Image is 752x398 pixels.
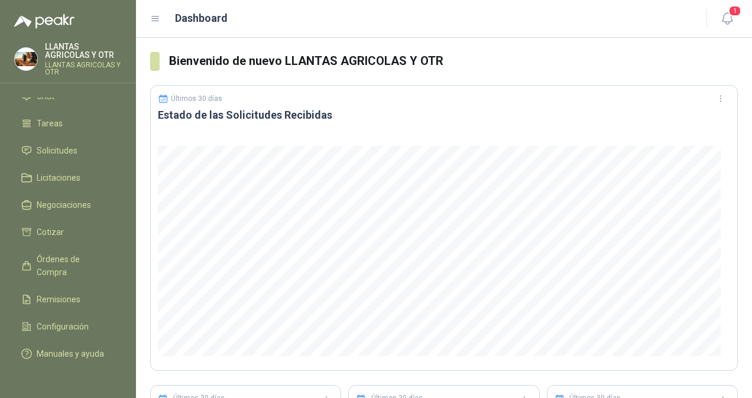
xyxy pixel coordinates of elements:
span: Solicitudes [37,144,77,157]
span: Órdenes de Compra [37,253,111,279]
span: 1 [728,5,741,17]
p: LLANTAS AGRICOLAS Y OTR [45,43,122,59]
p: Últimos 30 días [171,94,222,103]
a: Licitaciones [14,167,122,189]
span: Cotizar [37,226,64,239]
span: Remisiones [37,293,80,306]
img: Company Logo [15,48,37,70]
a: Configuración [14,315,122,338]
span: Tareas [37,117,63,130]
a: Manuales y ayuda [14,342,122,365]
a: Cotizar [14,221,122,243]
span: Configuración [37,320,89,333]
a: Solicitudes [14,139,122,162]
h3: Bienvenido de nuevo LLANTAS AGRICOLAS Y OTR [169,52,738,70]
p: LLANTAS AGRICOLAS Y OTR [45,61,122,76]
span: Licitaciones [37,171,80,184]
img: Logo peakr [14,14,74,28]
span: Manuales y ayuda [37,347,104,360]
a: Negociaciones [14,194,122,216]
a: Órdenes de Compra [14,248,122,283]
button: 1 [717,8,738,30]
a: Tareas [14,112,122,135]
h1: Dashboard [175,10,228,27]
span: Negociaciones [37,198,91,211]
h3: Estado de las Solicitudes Recibidas [158,108,730,122]
a: Remisiones [14,288,122,311]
